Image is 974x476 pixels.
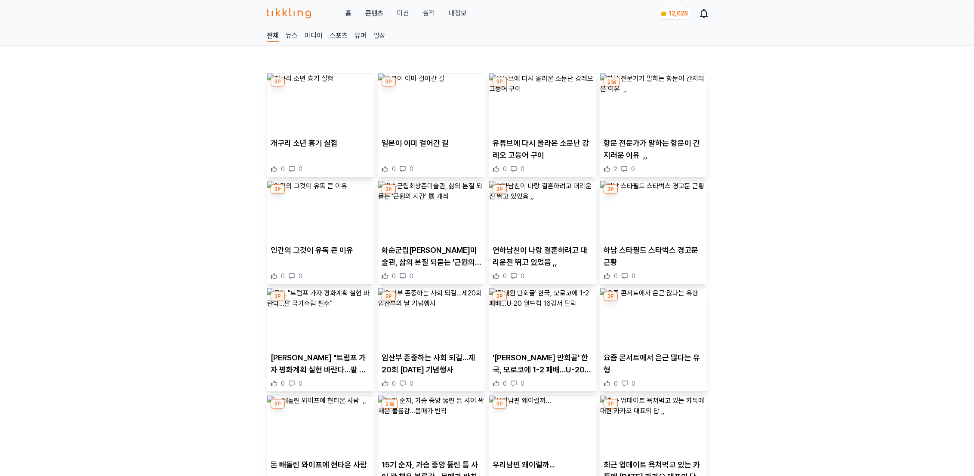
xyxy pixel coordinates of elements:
span: 0 [614,272,618,280]
div: 3P [493,77,507,86]
span: 0 [503,165,507,173]
span: 0 [503,379,507,388]
div: 3P [382,77,396,86]
p: 우리남편 왜이럴까... [493,459,592,471]
span: 0 [632,379,635,388]
p: 화순군립[PERSON_NAME]미술관, 삶의 본질 되묻는 '근원의 시간' 展 개최 [382,244,481,268]
span: 0 [614,379,618,388]
img: 화순군립최상준미술관, 삶의 본질 되묻는 '근원의 시간' 展 개최 [378,181,485,241]
span: 0 [521,272,524,280]
p: 임산부 존중하는 사회 되길…제20회 [DATE] 기념행사 [382,352,481,376]
a: 홈 [345,8,351,18]
div: 3P [493,184,507,194]
div: 3P 푸틴 "트럼프 가자 평화계획 실현 바란다…팔 국가수립 필수" [PERSON_NAME] "트럼프 가자 평화계획 실현 바란다…팔 국가수립 필수" 0 0 [267,288,374,392]
p: 연하남친이 나랑 결혼하려고 대리운전 뛰고 있었음 ,, [493,244,592,268]
img: 유튜브에 다시 올라온 소문난 강레오 고등어 구이 [489,74,596,134]
span: 0 [521,379,524,388]
p: [PERSON_NAME] "트럼프 가자 평화계획 실현 바란다…팔 국가수립 필수" [271,352,370,376]
span: 0 [392,165,396,173]
p: 개구리 소년 흉기 실험 [271,137,370,149]
div: 3P [604,184,618,194]
img: 요즘 콘서트에서 은근 많다는 유형 [600,288,707,348]
img: 최근 업데이트 욕쳐먹고 있는 카톡에 대한 카카오 대표의 답 ,, [600,396,707,456]
p: '[PERSON_NAME] 만회골' 한국, 모로코에 1-2 패배…U-20 월드컵 16강서 탈락 [493,352,592,376]
a: 실적 [423,8,435,18]
a: 유머 [354,31,367,42]
span: 0 [299,379,302,388]
div: 3P [604,292,618,301]
img: 돈 빼돌린 와이프에 현타온 사람 ,, [267,396,374,456]
a: 콘텐츠 [365,8,383,18]
img: 일본이 이미 걸어간 길 [378,74,485,134]
img: 개구리 소년 흉기 실험 [267,74,374,134]
div: 3P 화순군립최상준미술관, 삶의 본질 되묻는 '근원의 시간' 展 개최 화순군립[PERSON_NAME]미술관, 삶의 본질 되묻는 '근원의 시간' 展 개최 0 0 [378,181,485,285]
span: 0 [281,379,285,388]
div: 3P 하남 스타필드 스타벅스 경고문 근황 하남 스타필드 스타벅스 경고문 근황 0 0 [600,181,707,285]
div: 3P [271,77,285,86]
span: 0 [392,272,396,280]
img: 15기 순자, 가슴 중앙 뚫린 틈 사이 꽉 채운 볼륨감…몸매가 반칙 [378,396,485,456]
div: 3P 인간의 그것이 유독 큰 이유 인간의 그것이 유독 큰 이유 0 0 [267,181,374,285]
a: 내정보 [449,8,467,18]
span: 0 [410,379,413,388]
div: 읽음 [382,399,398,408]
img: 연하남친이 나랑 결혼하려고 대리운전 뛰고 있었음 ,, [489,181,596,241]
span: 0 [281,165,285,173]
div: 3P 연하남친이 나랑 결혼하려고 대리운전 뛰고 있었음 ,, 연하남친이 나랑 결혼하려고 대리운전 뛰고 있었음 ,, 0 0 [489,181,596,285]
a: coin 12,628 [657,7,690,20]
span: 0 [631,165,635,173]
img: 인간의 그것이 유독 큰 이유 [267,181,374,241]
div: 3P [271,399,285,408]
img: '김태원 만회골' 한국, 모로코에 1-2 패배…U-20 월드컵 16강서 탈락 [489,288,596,348]
a: 전체 [267,31,279,42]
div: 3P [604,399,618,408]
div: 3P 유튜브에 다시 올라온 소문난 강레오 고등어 구이 유튜브에 다시 올라온 소문난 강레오 고등어 구이 0 0 [489,73,596,177]
img: 우리남편 왜이럴까... [489,396,596,456]
div: 3P 임산부 존중하는 사회 되길…제20회 임산부의 날 기념행사 임산부 존중하는 사회 되길…제20회 [DATE] 기념행사 0 0 [378,288,485,392]
span: 0 [410,272,413,280]
div: 3P [382,292,396,301]
div: 3P [271,184,285,194]
button: 미션 [397,8,409,18]
img: 티끌링 [267,8,311,18]
span: 0 [410,165,413,173]
span: 0 [632,272,635,280]
a: 미디어 [305,31,323,42]
img: 하남 스타필드 스타벅스 경고문 근황 [600,181,707,241]
div: 3P 일본이 이미 걸어간 길 일본이 이미 걸어간 길 0 0 [378,73,485,177]
span: 0 [299,165,302,173]
div: 읽음 항문 전문가가 말하는 항문이 간지러운 이유 ,, 항문 전문가가 말하는 항문이 간지러운 이유 ,, 2 0 [600,73,707,177]
p: 일본이 이미 걸어간 길 [382,137,481,149]
div: 3P '김태원 만회골' 한국, 모로코에 1-2 패배…U-20 월드컵 16강서 탈락 '[PERSON_NAME] 만회골' 한국, 모로코에 1-2 패배…U-20 월드컵 16강서 탈... [489,288,596,392]
span: 0 [521,165,524,173]
img: 임산부 존중하는 사회 되길…제20회 임산부의 날 기념행사 [378,288,485,348]
img: 푸틴 "트럼프 가자 평화계획 실현 바란다…팔 국가수립 필수" [267,288,374,348]
div: 3P [493,399,507,408]
a: 뉴스 [286,31,298,42]
span: 0 [392,379,396,388]
span: 0 [281,272,285,280]
div: 3P [271,292,285,301]
img: coin [660,10,667,17]
p: 하남 스타필드 스타벅스 경고문 근황 [604,244,703,268]
a: 일상 [373,31,385,42]
div: 3P [493,292,507,301]
p: 요즘 콘서트에서 은근 많다는 유형 [604,352,703,376]
img: 항문 전문가가 말하는 항문이 간지러운 이유 ,, [600,74,707,134]
p: 유튜브에 다시 올라온 소문난 강레오 고등어 구이 [493,137,592,161]
div: 읽음 [604,77,620,86]
span: 0 [503,272,507,280]
div: 3P 개구리 소년 흉기 실험 개구리 소년 흉기 실험 0 0 [267,73,374,177]
span: 12,628 [669,10,688,17]
span: 2 [614,165,617,173]
p: 인간의 그것이 유독 큰 이유 [271,244,370,256]
div: 3P [382,184,396,194]
a: 스포츠 [330,31,348,42]
p: 항문 전문가가 말하는 항문이 간지러운 이유 ,, [604,137,703,161]
span: 0 [299,272,302,280]
div: 3P 요즘 콘서트에서 은근 많다는 유형 요즘 콘서트에서 은근 많다는 유형 0 0 [600,288,707,392]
